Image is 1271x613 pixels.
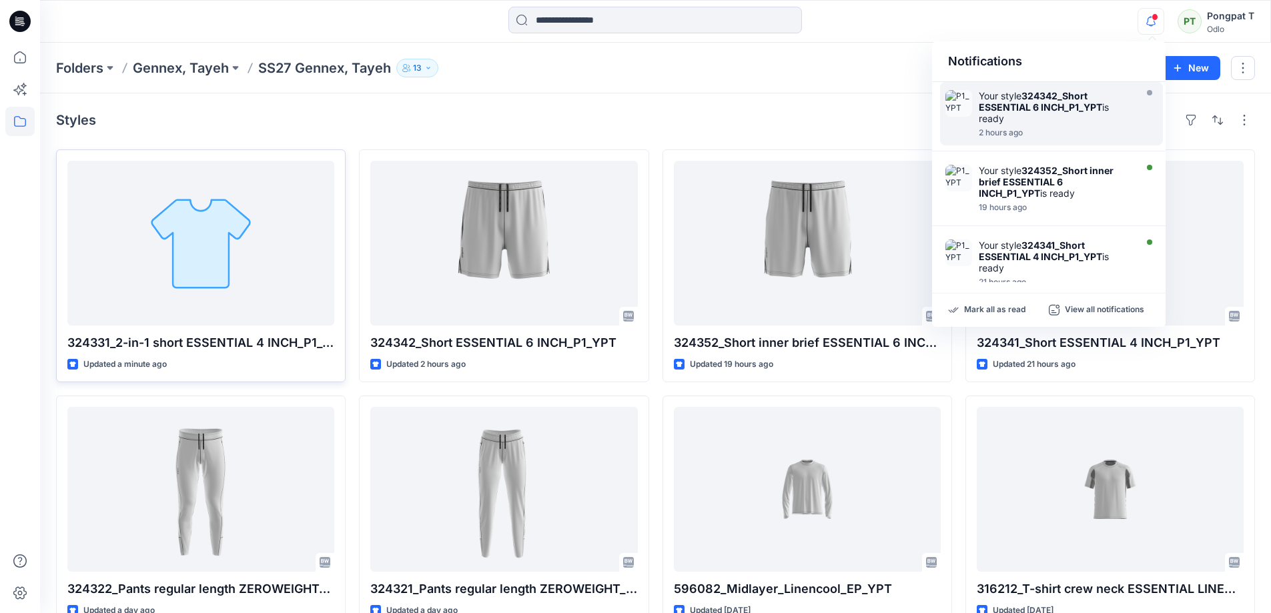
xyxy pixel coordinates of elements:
[413,61,422,75] p: 13
[1161,56,1220,80] button: New
[67,334,334,352] p: 324331_2-in-1 short ESSENTIAL 4 INCH_P1_YPT
[133,59,229,77] a: Gennex, Tayeh
[993,358,1076,372] p: Updated 21 hours ago
[979,203,1132,212] div: Friday, September 12, 2025 10:02
[258,59,391,77] p: SS27 Gennex, Tayeh
[370,407,637,572] a: 324321_Pants regular length ZEROWEIGHT_P1_YPT
[674,161,941,326] a: 324352_Short inner brief ESSENTIAL 6 INCH_P1_YPT
[964,304,1025,316] p: Mark all as read
[979,165,1132,199] div: Your style is ready
[56,112,96,128] h4: Styles
[945,239,972,266] img: P1_YPT
[690,358,773,372] p: Updated 19 hours ago
[979,90,1102,113] strong: 324342_Short ESSENTIAL 6 INCH_P1_YPT
[56,59,103,77] a: Folders
[674,334,941,352] p: 324352_Short inner brief ESSENTIAL 6 INCH_P1_YPT
[979,277,1132,287] div: Friday, September 12, 2025 07:42
[1207,24,1254,34] div: Odlo
[977,407,1244,572] a: 316212_T-shirt crew neck ESSENTIAL LINENCOOL_EP_YPT
[1178,9,1202,33] div: PT
[977,580,1244,598] p: 316212_T-shirt crew neck ESSENTIAL LINENCOOL_EP_YPT
[67,161,334,326] a: 324331_2-in-1 short ESSENTIAL 4 INCH_P1_YPT
[979,90,1132,124] div: Your style is ready
[979,239,1132,273] div: Your style is ready
[945,90,972,117] img: P1_YPT
[945,165,972,191] img: P1_YPT
[370,580,637,598] p: 324321_Pants regular length ZEROWEIGHT_P1_YPT
[67,407,334,572] a: 324322_Pants regular length ZEROWEIGHT_P1_YPT
[932,41,1166,82] div: Notifications
[83,358,167,372] p: Updated a minute ago
[67,580,334,598] p: 324322_Pants regular length ZEROWEIGHT_P1_YPT
[979,165,1114,199] strong: 324352_Short inner brief ESSENTIAL 6 INCH_P1_YPT
[674,407,941,572] a: 596082_Midlayer_Linencool_EP_YPT
[370,161,637,326] a: 324342_Short ESSENTIAL 6 INCH_P1_YPT
[370,334,637,352] p: 324342_Short ESSENTIAL 6 INCH_P1_YPT
[979,128,1132,137] div: Saturday, September 13, 2025 03:10
[674,580,941,598] p: 596082_Midlayer_Linencool_EP_YPT
[977,334,1244,352] p: 324341_Short ESSENTIAL 4 INCH_P1_YPT
[979,239,1102,262] strong: 324341_Short ESSENTIAL 4 INCH_P1_YPT
[1065,304,1144,316] p: View all notifications
[1207,8,1254,24] div: Pongpat T
[396,59,438,77] button: 13
[386,358,466,372] p: Updated 2 hours ago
